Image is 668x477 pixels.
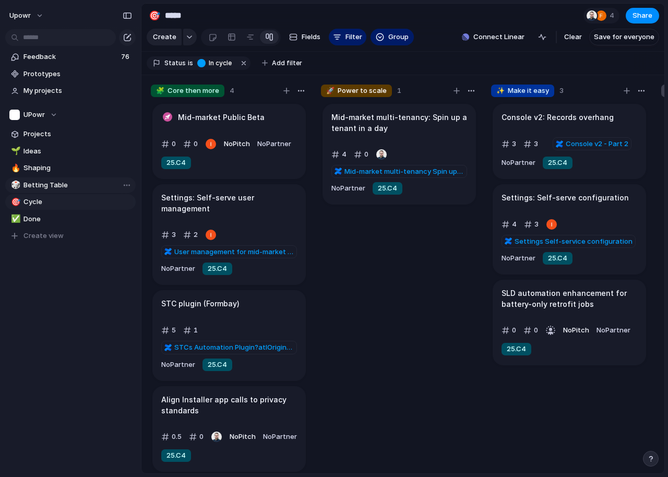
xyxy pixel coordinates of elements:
span: 3 [172,230,176,240]
span: My projects [23,86,132,96]
span: No Partner [161,264,195,272]
button: upowr [5,7,49,24]
span: No Partner [502,158,535,166]
span: 25.C4 [548,253,567,264]
button: 4 [499,216,519,233]
button: Save for everyone [589,29,659,45]
a: Feedback76 [5,49,136,65]
button: 25.C4 [200,260,235,277]
span: 3 [534,219,539,230]
a: Prototypes [5,66,136,82]
span: 0.5 [172,432,182,442]
span: Projects [23,129,132,139]
span: Status [164,58,186,68]
button: 🎲 [9,180,20,190]
a: Settings Self-service configuration [502,235,636,248]
button: Fields [285,29,325,45]
a: User management for mid-market launch [161,245,297,259]
span: 1 [194,325,198,336]
span: Shaping [23,163,132,173]
div: 🎯Cycle [5,194,136,210]
button: NoPartner [499,250,538,267]
div: 🎲 [11,179,18,191]
div: ✅ [11,213,18,225]
span: 25.C4 [548,158,567,168]
span: Betting Table [23,180,132,190]
button: ✅ [9,214,20,224]
span: Done [23,214,132,224]
span: No Pitch [230,432,256,442]
a: Mid-market multi-tenancy Spin up a tenant in a day [331,165,467,178]
button: Clear [560,29,586,45]
h1: Align Installer app calls to privacy standards [161,394,297,416]
span: No Pitch [224,139,250,149]
div: 🔥 [11,162,18,174]
span: 0 [172,139,176,149]
button: 25.C4 [159,154,194,171]
span: 4 [342,149,347,160]
button: NoPartner [159,260,198,277]
button: 4 [329,146,349,163]
span: Make it easy [496,86,549,96]
button: Filter [329,29,366,45]
button: 🔥 [9,163,20,173]
span: 25.C4 [208,264,227,274]
button: 0 [186,428,206,445]
button: NoPartner [329,180,368,197]
h1: SLD automation enhancement for battery-only retrofit jobs [502,288,637,309]
span: Settings Self-service configuration [515,236,633,247]
span: 0 [194,139,198,149]
button: 🌱 [9,146,20,157]
span: 3 [534,139,538,149]
span: is [188,58,193,68]
button: 25.C4 [200,356,235,373]
span: No Partner [597,326,630,334]
h1: Mid-market Public Beta [178,112,265,123]
span: Power to scale [326,86,387,96]
button: Add filter [256,56,308,70]
button: NoPartner [255,136,294,152]
span: Ideas [23,146,132,157]
span: Connect Linear [473,32,524,42]
button: Create view [5,228,136,244]
h1: STC plugin (Formbay) [161,298,240,309]
button: 25.C4 [370,180,405,197]
span: Create [153,32,176,42]
span: User management for mid-market launch [174,247,294,257]
div: SLD automation enhancement for battery-only retrofit jobs00NoPitchNoPartner25.C4 [493,280,646,365]
span: Create view [23,231,64,241]
h1: Settings: Self-serve user management [161,192,297,214]
span: 4 [230,86,234,96]
button: 0 [521,322,541,339]
button: 25.C4 [159,447,194,464]
button: 3 [521,216,541,233]
a: 🌱Ideas [5,144,136,159]
span: 25.C4 [378,183,397,194]
h1: Console v2: Records overhang [502,112,614,123]
span: 3 [559,86,564,96]
span: Add filter [272,58,302,68]
span: upowr [9,10,31,21]
span: 25.C4 [507,344,526,354]
div: Settings: Self-serve user management32User management for mid-market launchNoPartner25.C4 [152,184,306,285]
div: Console v2: Records overhang33Console v2 - Part 2NoPartner25.C4 [493,104,646,179]
span: Mid-market multi-tenancy Spin up a tenant in a day [344,166,464,177]
span: UPowr [23,110,45,120]
a: ✅Done [5,211,136,227]
span: Core then more [156,86,219,96]
a: STCs Automation Plugin?atlOrigin=eyJpIjoiNzE5YTJhYzIzYThkNDc4Zjk1NDExYmRjNjUyNWZmMmEiLCJwIjoiYyJ9 [161,341,297,354]
a: 🎲Betting Table [5,177,136,193]
button: 1 [181,322,200,339]
div: Settings: Self-serve configuration43Settings Self-service configurationNoPartner25.C4 [493,184,646,275]
button: is [186,57,195,69]
span: 4 [610,10,617,21]
button: 0 [499,322,519,339]
span: In cycle [209,58,234,68]
button: Connect Linear [458,29,529,45]
div: Align Installer app calls to privacy standards0.50NoPitchNoPartner25.C4 [152,386,306,472]
button: 0.5 [159,428,184,445]
button: 0 [181,136,200,152]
